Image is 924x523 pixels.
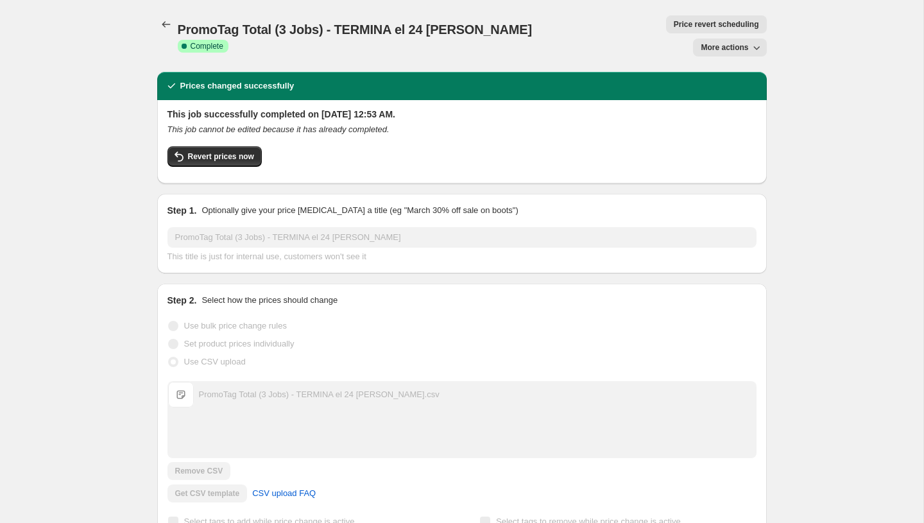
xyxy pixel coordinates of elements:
i: This job cannot be edited because it has already completed. [167,124,389,134]
h2: Prices changed successfully [180,80,295,92]
span: More actions [701,42,748,53]
button: Price revert scheduling [666,15,767,33]
button: Revert prices now [167,146,262,167]
span: Price revert scheduling [674,19,759,30]
h2: Step 1. [167,204,197,217]
div: PromoTag Total (3 Jobs) - TERMINA el 24 [PERSON_NAME].csv [199,388,440,401]
span: Use bulk price change rules [184,321,287,330]
span: Complete [191,41,223,51]
p: Optionally give your price [MEDICAL_DATA] a title (eg "March 30% off sale on boots") [201,204,518,217]
h2: Step 2. [167,294,197,307]
span: PromoTag Total (3 Jobs) - TERMINA el 24 [PERSON_NAME] [178,22,532,37]
span: This title is just for internal use, customers won't see it [167,252,366,261]
input: 30% off holiday sale [167,227,757,248]
p: Select how the prices should change [201,294,338,307]
span: Revert prices now [188,151,254,162]
span: Set product prices individually [184,339,295,348]
span: CSV upload FAQ [252,487,316,500]
button: More actions [693,39,766,56]
a: CSV upload FAQ [244,483,323,504]
button: Price change jobs [157,15,175,33]
h2: This job successfully completed on [DATE] 12:53 AM. [167,108,757,121]
span: Use CSV upload [184,357,246,366]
